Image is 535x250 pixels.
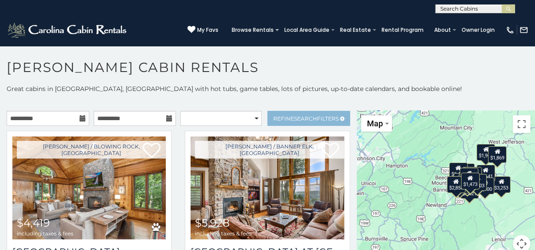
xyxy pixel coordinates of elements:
button: Toggle fullscreen view [513,115,531,133]
div: $2,335 [460,167,478,184]
div: $1,965 [477,144,495,161]
img: White-1-2.png [7,21,129,39]
span: My Favs [197,26,218,34]
img: Ridge Haven Lodge at Echota [191,136,344,239]
span: including taxes & fees [195,231,252,236]
span: $4,419 [17,216,50,229]
a: [PERSON_NAME] / Blowing Rock, [GEOGRAPHIC_DATA] [17,141,166,159]
button: Change map style [361,115,392,132]
span: Search [294,115,317,122]
span: including taxes & fees [17,231,73,236]
img: mail-regular-white.png [520,26,528,34]
div: $2,103 [469,174,487,191]
img: Chimney Island [12,136,166,239]
img: phone-regular-white.png [506,26,515,34]
a: Local Area Guide [280,24,334,36]
a: Ridge Haven Lodge at Echota $5,928 including taxes & fees [191,136,344,239]
a: About [430,24,455,36]
a: Browse Rentals [227,24,278,36]
div: $2,812 [451,176,469,193]
div: $1,869 [488,146,507,163]
div: $3,253 [493,176,511,193]
a: Owner Login [457,24,499,36]
div: $2,600 [476,178,495,194]
span: $5,928 [195,216,229,229]
a: Real Estate [336,24,375,36]
span: Refine Filters [273,115,339,122]
a: [PERSON_NAME] / Banner Elk, [GEOGRAPHIC_DATA] [195,141,344,159]
div: $1,473 [461,173,480,189]
div: $2,856 [447,176,466,193]
div: $3,641 [477,164,495,181]
a: Chimney Island $4,419 including taxes & fees [12,136,166,239]
div: $3,449 [449,162,468,179]
span: Map [367,119,383,128]
a: Rental Program [377,24,428,36]
div: $2,621 [460,182,479,199]
div: $2,385 [463,167,482,184]
a: My Favs [187,26,218,34]
a: RefineSearchFilters [267,111,350,126]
